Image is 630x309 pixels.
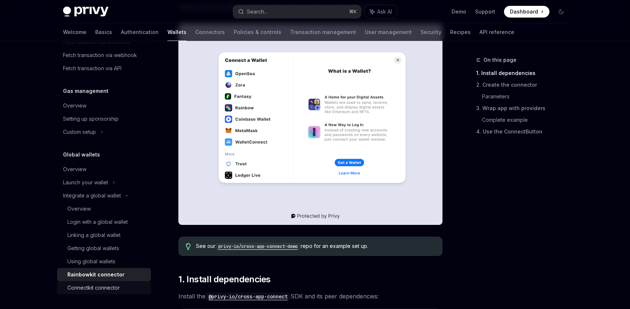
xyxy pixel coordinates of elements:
span: ⌘ K [349,9,357,15]
a: Fetch transaction via webhook [57,49,151,62]
a: Policies & controls [234,23,281,41]
div: Using global wallets [67,257,115,266]
h5: Global wallets [63,150,100,159]
a: Connectors [195,23,225,41]
a: User management [365,23,412,41]
img: The Rainbowkit connector [178,24,442,225]
a: Support [475,8,495,15]
a: Basics [95,23,112,41]
a: Login with a global wallet [57,215,151,229]
a: Authentication [121,23,159,41]
button: Toggle dark mode [555,6,567,18]
img: dark logo [63,7,108,17]
a: Wallets [167,23,186,41]
a: 3. Wrap app with providers [476,102,573,114]
div: Integrate a global wallet [63,191,121,200]
a: Getting global wallets [57,242,151,255]
div: Setting up sponsorship [63,114,119,123]
a: privy-io/cross-app-connect-demo [215,243,301,249]
span: See our repo for an example set up. [196,242,435,250]
a: Complete example [482,114,573,126]
div: Getting global wallets [67,244,119,253]
button: Ask AI [365,5,397,18]
div: Search... [247,7,267,16]
a: Overview [57,202,151,215]
div: Login with a global wallet [67,218,128,226]
a: Setting up sponsorship [57,112,151,125]
span: Install the SDK and its peer dependencies: [178,291,442,301]
div: Fetch transaction via webhook [63,51,137,60]
span: Dashboard [510,8,538,15]
span: 1. Install dependencies [178,274,270,285]
span: On this page [483,56,516,64]
a: Using global wallets [57,255,151,268]
div: Overview [63,101,86,110]
a: Recipes [450,23,471,41]
a: Demo [452,8,466,15]
code: @privy-io/cross-app-connect [205,293,290,301]
a: 2. Create the connector [476,79,573,91]
div: Rainbowkit connector [67,270,125,279]
a: Linking a global wallet [57,229,151,242]
a: Overview [57,99,151,112]
a: Dashboard [504,6,549,18]
a: Rainbowkit connector [57,268,151,281]
a: Welcome [63,23,86,41]
div: Custom setup [63,128,96,136]
button: Search...⌘K [233,5,361,18]
div: Fetch transaction via API [63,64,122,73]
a: @privy-io/cross-app-connect [205,293,290,300]
div: Overview [67,204,91,213]
a: API reference [479,23,514,41]
div: Linking a global wallet [67,231,121,240]
a: 4. Use the ConnectButton [476,126,573,137]
a: Connectkit connector [57,281,151,294]
a: 1. Install dependencies [476,67,573,79]
a: Security [420,23,441,41]
svg: Tip [186,243,191,250]
span: Ask AI [377,8,392,15]
div: Launch your wallet [63,178,108,187]
a: Parameters [482,91,573,102]
a: Transaction management [290,23,356,41]
div: Overview [63,165,86,174]
a: Fetch transaction via API [57,62,151,75]
div: Connectkit connector [67,283,120,292]
code: privy-io/cross-app-connect-demo [215,243,301,250]
a: Overview [57,163,151,176]
h5: Gas management [63,87,108,95]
